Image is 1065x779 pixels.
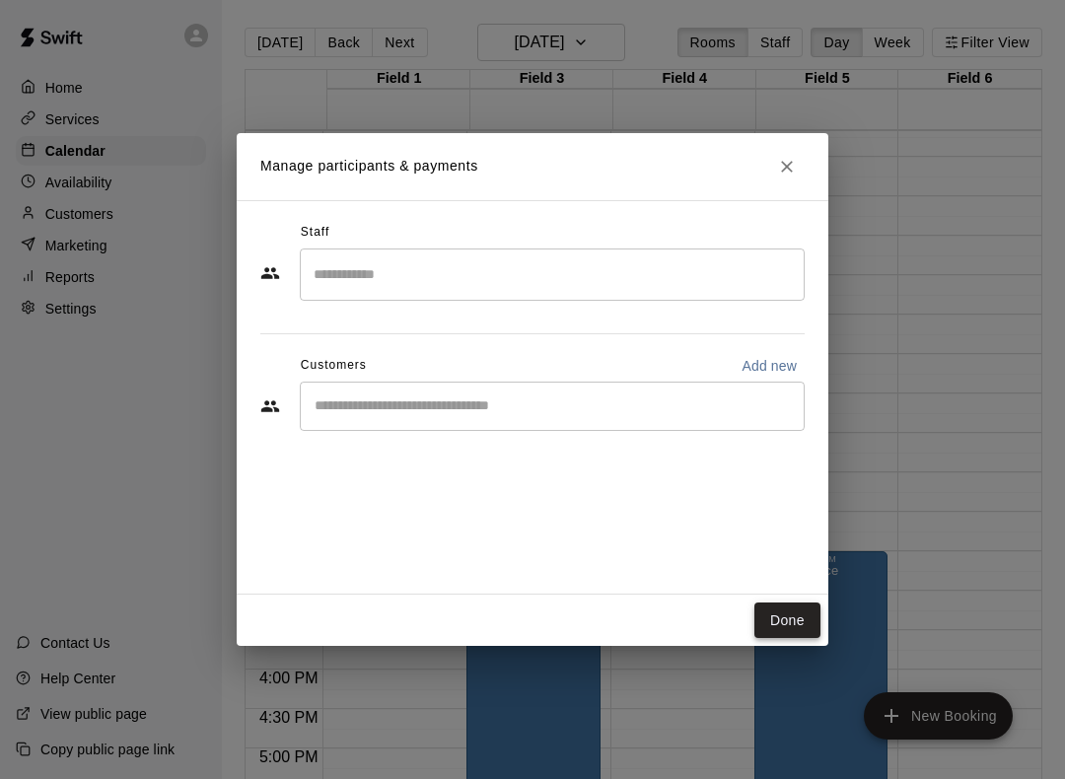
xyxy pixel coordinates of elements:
[260,156,478,177] p: Manage participants & payments
[300,248,805,301] div: Search staff
[260,396,280,416] svg: Customers
[754,602,820,639] button: Done
[742,356,797,376] p: Add new
[769,149,805,184] button: Close
[300,382,805,431] div: Start typing to search customers...
[301,350,367,382] span: Customers
[301,217,329,248] span: Staff
[734,350,805,382] button: Add new
[260,263,280,283] svg: Staff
